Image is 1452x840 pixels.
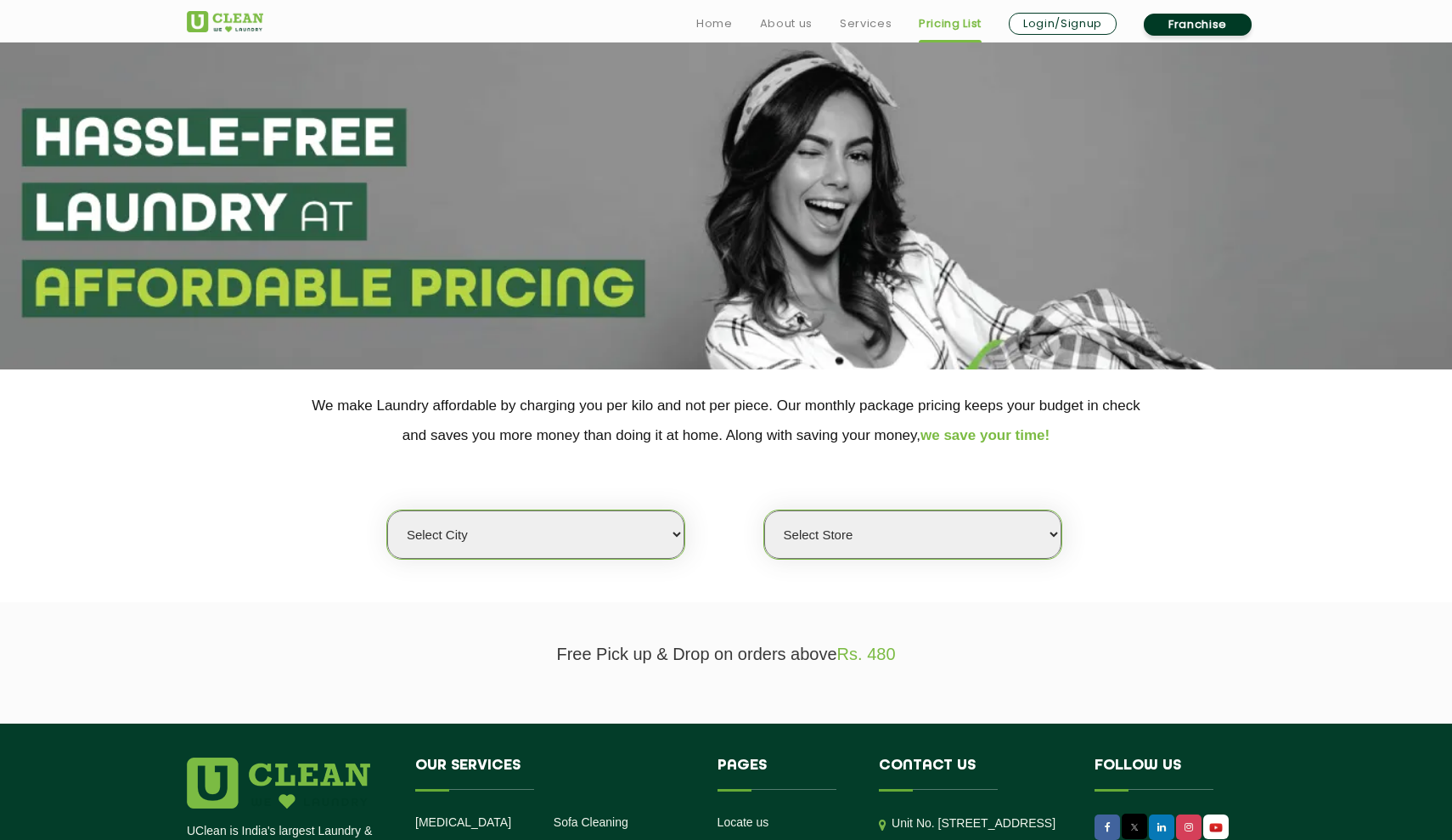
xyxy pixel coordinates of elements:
[554,815,628,829] a: Sofa Cleaning
[1144,14,1252,36] a: Franchise
[879,758,1069,790] h4: Contact us
[187,11,263,32] img: UClean Laundry and Dry Cleaning
[718,815,769,829] a: Locate us
[718,758,854,790] h4: Pages
[415,758,692,790] h4: Our Services
[892,814,1069,833] p: Unit No. [STREET_ADDRESS]
[919,14,982,34] a: Pricing List
[1205,819,1227,837] img: UClean Laundry and Dry Cleaning
[187,758,370,809] img: logo.png
[696,14,733,34] a: Home
[920,427,1050,443] span: we save your time!
[415,815,511,829] a: [MEDICAL_DATA]
[1009,13,1117,35] a: Login/Signup
[187,645,1265,664] p: Free Pick up & Drop on orders above
[187,391,1265,450] p: We make Laundry affordable by charging you per kilo and not per piece. Our monthly package pricin...
[840,14,892,34] a: Services
[760,14,813,34] a: About us
[837,645,896,663] span: Rs. 480
[1095,758,1244,790] h4: Follow us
